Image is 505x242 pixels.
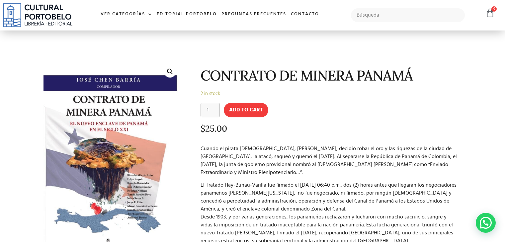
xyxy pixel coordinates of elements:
[154,7,219,22] a: Editorial Portobelo
[164,66,176,78] a: 🔍
[201,123,205,134] span: $
[201,145,460,177] p: Cuando el pirata [DEMOGRAPHIC_DATA], [PERSON_NAME], decidió robar el oro y las riquezas de la ciu...
[289,7,321,22] a: Contacto
[351,8,465,22] input: Búsqueda
[98,7,154,22] a: Ver Categorías
[485,8,495,18] a: 0
[201,103,220,117] input: Product quantity
[201,68,460,83] h1: CONTRATO DE MINERA PANAMÁ
[491,6,497,12] span: 0
[201,123,227,134] bdi: 25.00
[201,90,460,98] p: 2 in stock
[219,7,289,22] a: Preguntas frecuentes
[224,103,268,117] button: Add to cart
